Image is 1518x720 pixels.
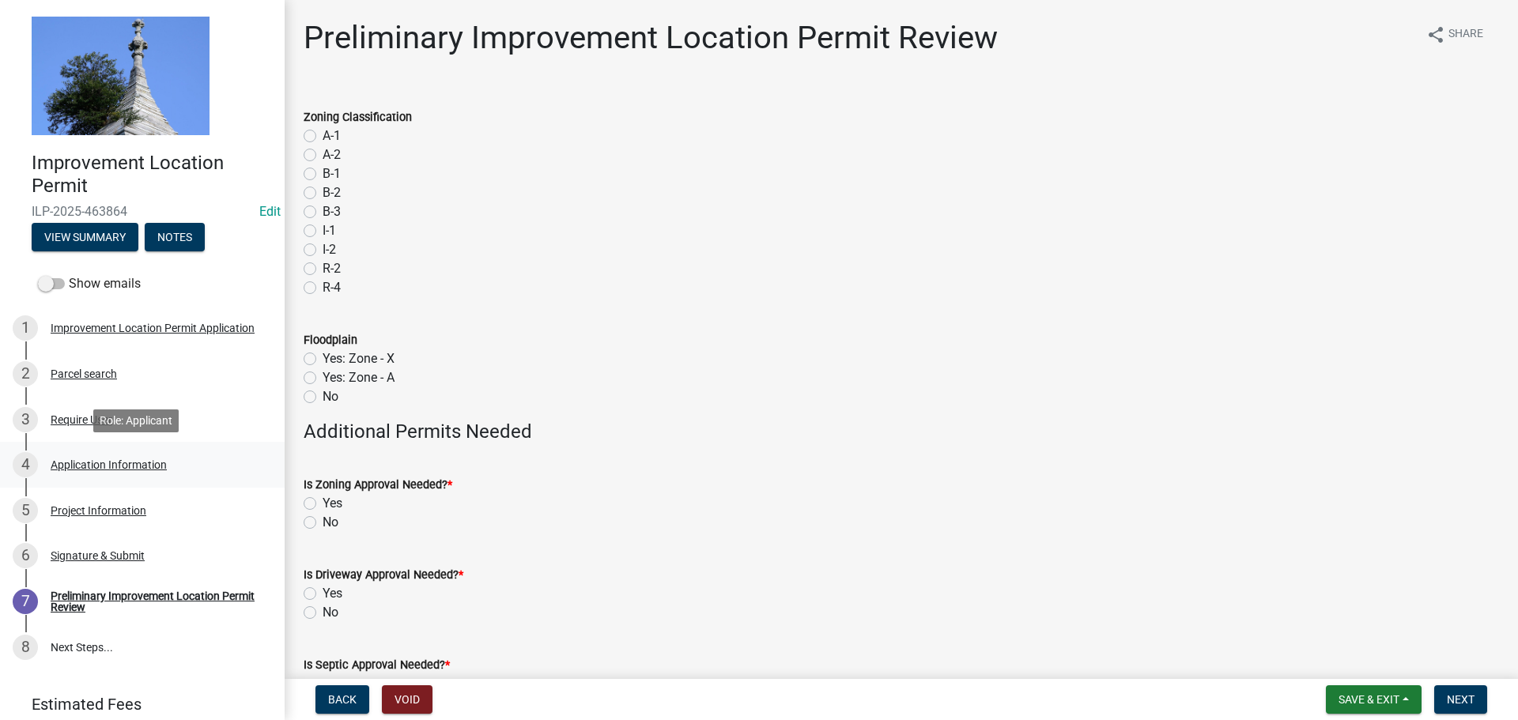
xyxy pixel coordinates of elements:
[323,349,395,368] label: Yes: Zone - X
[51,368,117,379] div: Parcel search
[145,232,205,244] wm-modal-confirm: Notes
[13,589,38,614] div: 7
[38,274,141,293] label: Show emails
[304,570,463,581] label: Is Driveway Approval Needed?
[51,550,145,561] div: Signature & Submit
[315,685,369,714] button: Back
[13,543,38,568] div: 6
[323,259,341,278] label: R-2
[93,409,179,432] div: Role: Applicant
[382,685,432,714] button: Void
[13,315,38,341] div: 1
[323,387,338,406] label: No
[328,693,357,706] span: Back
[51,459,167,470] div: Application Information
[323,584,342,603] label: Yes
[323,278,341,297] label: R-4
[259,204,281,219] wm-modal-confirm: Edit Application Number
[13,407,38,432] div: 3
[323,145,341,164] label: A-2
[304,335,357,346] label: Floodplain
[323,494,342,513] label: Yes
[304,19,998,57] h1: Preliminary Improvement Location Permit Review
[323,240,336,259] label: I-2
[13,361,38,386] div: 2
[1339,693,1399,706] span: Save & Exit
[13,452,38,477] div: 4
[13,635,38,660] div: 8
[323,368,395,387] label: Yes: Zone - A
[1447,693,1475,706] span: Next
[13,498,38,523] div: 5
[32,152,272,198] h4: Improvement Location Permit
[51,590,259,613] div: Preliminary Improvement Location Permit Review
[323,221,336,240] label: I-1
[32,232,138,244] wm-modal-confirm: Summary
[1426,25,1445,44] i: share
[51,322,255,334] div: Improvement Location Permit Application
[32,223,138,251] button: View Summary
[323,183,341,202] label: B-2
[304,480,452,491] label: Is Zoning Approval Needed?
[323,126,341,145] label: A-1
[1448,25,1483,44] span: Share
[32,204,253,219] span: ILP-2025-463864
[304,420,1499,443] h4: Additional Permits Needed
[32,17,210,135] img: Decatur County, Indiana
[323,202,341,221] label: B-3
[323,603,338,622] label: No
[304,660,450,671] label: Is Septic Approval Needed?
[323,164,341,183] label: B-1
[145,223,205,251] button: Notes
[51,505,146,516] div: Project Information
[1434,685,1487,714] button: Next
[1414,19,1496,50] button: shareShare
[323,513,338,532] label: No
[304,112,412,123] label: Zoning Classification
[13,688,259,720] a: Estimated Fees
[259,204,281,219] a: Edit
[1326,685,1422,714] button: Save & Exit
[51,414,112,425] div: Require User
